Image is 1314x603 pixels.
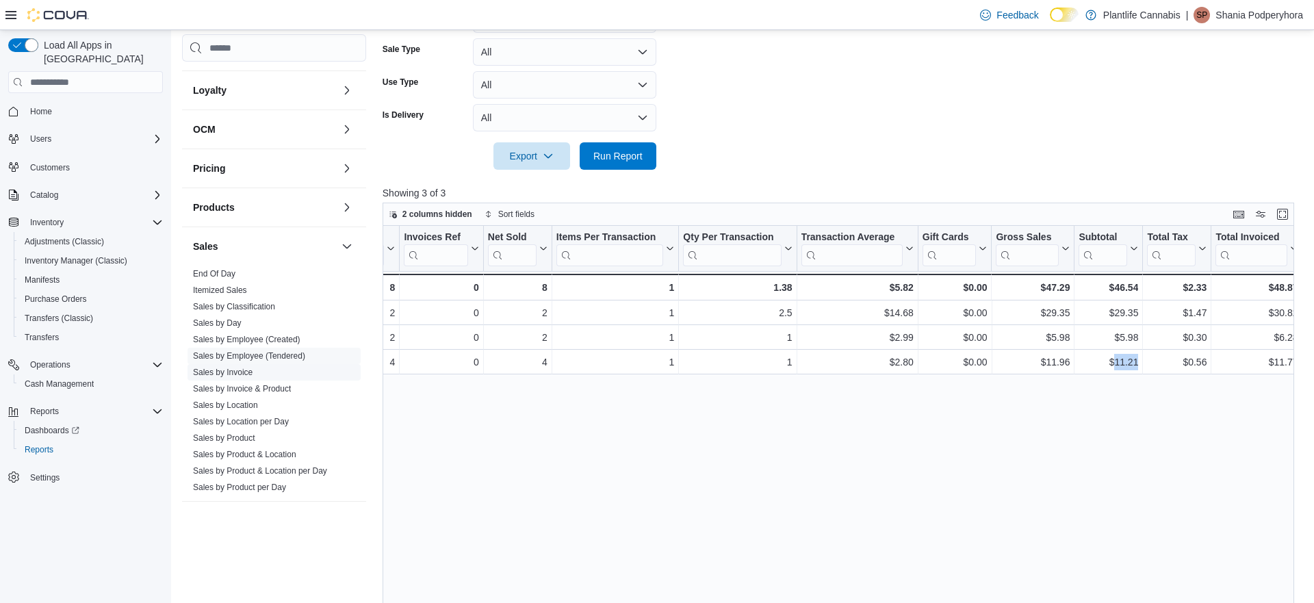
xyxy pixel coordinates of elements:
[502,142,562,170] span: Export
[339,121,355,138] button: OCM
[556,329,675,346] div: 1
[193,400,258,411] span: Sales by Location
[488,329,547,346] div: 2
[473,38,656,66] button: All
[498,209,534,220] span: Sort fields
[193,466,327,476] a: Sales by Product & Location per Day
[404,329,478,346] div: 0
[1147,279,1207,296] div: $2.33
[1215,354,1298,370] div: $11.77
[25,214,163,231] span: Inventory
[923,279,988,296] div: $0.00
[25,357,163,373] span: Operations
[19,272,65,288] a: Manifests
[25,159,75,176] a: Customers
[25,425,79,436] span: Dashboards
[3,402,168,421] button: Reports
[193,285,247,296] span: Itemized Sales
[193,367,253,378] span: Sales by Invoice
[1147,354,1207,370] div: $0.56
[996,8,1038,22] span: Feedback
[193,383,291,394] span: Sales by Invoice & Product
[315,329,395,346] div: 2
[683,279,792,296] div: 1.38
[801,279,913,296] div: $5.82
[193,318,242,328] a: Sales by Day
[19,329,163,346] span: Transfers
[996,231,1059,244] div: Gross Sales
[404,231,467,244] div: Invoices Ref
[315,279,395,296] div: 8
[193,368,253,377] a: Sales by Invoice
[383,206,478,222] button: 2 columns hidden
[801,305,913,321] div: $14.68
[996,354,1070,370] div: $11.96
[193,334,300,345] span: Sales by Employee (Created)
[193,162,225,175] h3: Pricing
[1079,231,1127,266] div: Subtotal
[1215,7,1303,23] p: Shania Podperyhora
[1050,22,1051,23] span: Dark Mode
[14,251,168,270] button: Inventory Manager (Classic)
[996,231,1059,266] div: Gross Sales
[996,279,1070,296] div: $47.29
[1274,206,1291,222] button: Enter fullscreen
[193,269,235,279] a: End Of Day
[1215,231,1298,266] button: Total Invoiced
[1103,7,1181,23] p: Plantlife Cannabis
[556,231,664,244] div: Items Per Transaction
[683,231,781,244] div: Qty Per Transaction
[30,359,70,370] span: Operations
[315,231,384,244] div: Invoices Sold
[3,213,168,232] button: Inventory
[473,104,656,131] button: All
[19,376,99,392] a: Cash Management
[556,354,675,370] div: 1
[25,274,60,285] span: Manifests
[25,469,163,486] span: Settings
[556,231,675,266] button: Items Per Transaction
[3,355,168,374] button: Operations
[801,231,902,244] div: Transaction Average
[19,310,99,326] a: Transfers (Classic)
[683,354,792,370] div: 1
[193,450,296,459] a: Sales by Product & Location
[193,335,300,344] a: Sales by Employee (Created)
[30,406,59,417] span: Reports
[473,71,656,99] button: All
[315,305,395,321] div: 2
[19,233,109,250] a: Adjustments (Classic)
[580,142,656,170] button: Run Report
[383,186,1303,200] p: Showing 3 of 3
[488,279,547,296] div: 8
[683,231,792,266] button: Qty Per Transaction
[182,266,366,501] div: Sales
[25,313,93,324] span: Transfers (Classic)
[19,441,59,458] a: Reports
[1147,231,1196,266] div: Total Tax
[30,133,51,144] span: Users
[193,162,336,175] button: Pricing
[193,483,286,492] a: Sales by Product per Day
[19,329,64,346] a: Transfers
[923,354,988,370] div: $0.00
[193,433,255,444] span: Sales by Product
[1147,305,1207,321] div: $1.47
[25,444,53,455] span: Reports
[1231,206,1247,222] button: Keyboard shortcuts
[923,305,988,321] div: $0.00
[479,206,540,222] button: Sort fields
[25,131,163,147] span: Users
[25,158,163,175] span: Customers
[996,305,1070,321] div: $29.35
[1215,231,1287,266] div: Total Invoiced
[801,354,913,370] div: $2.80
[1215,329,1298,346] div: $6.28
[14,440,168,459] button: Reports
[25,470,65,486] a: Settings
[1196,7,1207,23] span: SP
[556,305,675,321] div: 1
[1215,231,1287,244] div: Total Invoiced
[19,310,163,326] span: Transfers (Classic)
[923,329,988,346] div: $0.00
